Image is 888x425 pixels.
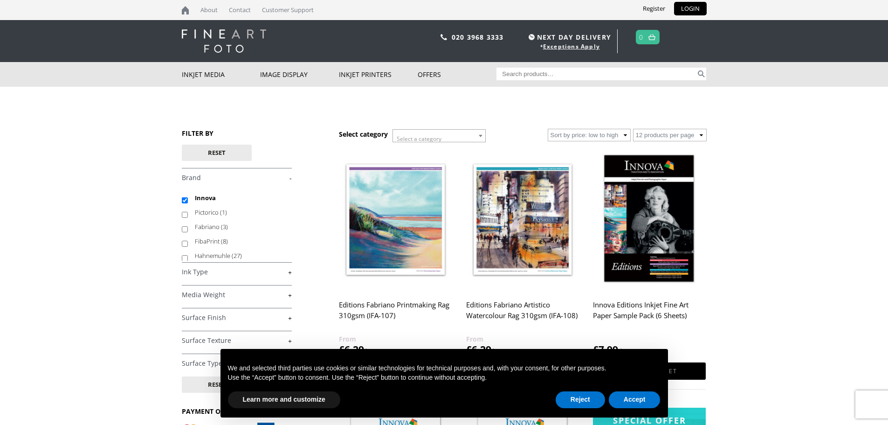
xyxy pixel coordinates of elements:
[195,205,283,220] label: Pictorico
[397,135,441,143] span: Select a category
[182,359,292,368] a: +
[339,149,452,356] a: Editions Fabriano Printmaking Rag 310gsm (IFA-107) £6.29
[636,2,672,15] a: Register
[466,149,579,290] img: Editions Fabriano Artistico Watercolour Rag 310gsm (IFA-108)
[648,34,655,40] img: basket.svg
[228,391,340,408] button: Learn more and customize
[182,407,292,416] h3: PAYMENT OPTIONS
[182,145,252,161] button: Reset
[195,220,283,234] label: Fabriano
[232,251,242,260] span: (27)
[182,129,292,138] h3: FILTER BY
[593,149,706,290] img: Innova Editions Inkjet Fine Art Paper Sample Pack (6 Sheets)
[639,30,643,44] a: 0
[496,68,696,80] input: Search products…
[182,62,261,87] a: Inkjet Media
[221,223,228,231] span: (3)
[466,149,579,356] a: Editions Fabriano Artistico Watercolour Rag 310gsm (IFA-108) £6.29
[182,336,292,345] a: +
[182,262,292,281] h4: Ink Type
[526,32,611,42] span: NEXT DAY DELIVERY
[593,296,706,334] h2: Innova Editions Inkjet Fine Art Paper Sample Pack (6 Sheets)
[260,62,339,87] a: Image Display
[339,296,452,334] h2: Editions Fabriano Printmaking Rag 310gsm (IFA-107)
[452,33,504,42] a: 020 3968 3333
[195,234,283,249] label: FibaPrint
[221,237,228,245] span: (8)
[195,249,283,263] label: Hahnemuhle
[182,354,292,372] h4: Surface Type
[556,391,605,408] button: Reject
[339,149,452,290] img: Editions Fabriano Printmaking Rag 310gsm (IFA-107)
[182,331,292,349] h4: Surface Texture
[339,130,388,139] h3: Select category
[441,34,447,40] img: phone.svg
[182,168,292,187] h4: Brand
[182,308,292,327] h4: Surface Finish
[182,314,292,322] a: +
[696,68,707,80] button: Search
[543,42,600,50] a: Exceptions Apply
[339,62,418,87] a: Inkjet Printers
[182,29,266,53] img: logo-white.svg
[182,285,292,304] h4: Media Weight
[182,291,292,300] a: +
[529,34,535,40] img: time.svg
[228,364,661,373] p: We and selected third parties use cookies or similar technologies for technical purposes and, wit...
[418,62,496,87] a: Offers
[182,174,292,182] a: -
[548,129,631,141] select: Shop order
[228,373,661,383] p: Use the “Accept” button to consent. Use the “Reject” button to continue without accepting.
[182,268,292,277] a: +
[593,149,706,356] a: Innova Editions Inkjet Fine Art Paper Sample Pack (6 Sheets) £7.99 inc VAT
[609,391,661,408] button: Accept
[220,208,227,216] span: (1)
[466,296,579,334] h2: Editions Fabriano Artistico Watercolour Rag 310gsm (IFA-108)
[182,376,252,393] button: Reset
[674,2,707,15] a: LOGIN
[195,191,283,205] label: Innova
